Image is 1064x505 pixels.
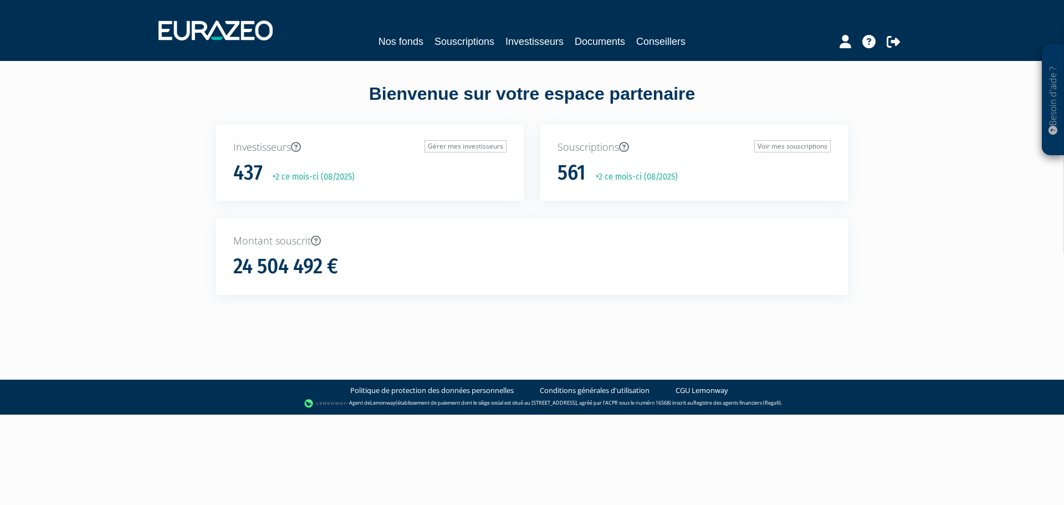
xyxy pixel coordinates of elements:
[208,81,856,125] div: Bienvenue sur votre espace partenaire
[636,34,686,49] a: Conseillers
[370,399,396,406] a: Lemonway
[158,21,273,40] img: 1732889491-logotype_eurazeo_blanc_rvb.png
[434,34,494,49] a: Souscriptions
[233,234,831,248] p: Montant souscrit
[557,161,586,185] h1: 561
[350,385,514,396] a: Politique de protection des données personnelles
[304,398,347,409] img: logo-lemonway.png
[540,385,649,396] a: Conditions générales d'utilisation
[505,34,564,49] a: Investisseurs
[233,255,338,278] h1: 24 504 492 €
[693,399,781,406] a: Registre des agents financiers (Regafi)
[11,398,1053,409] div: - Agent de (établissement de paiement dont le siège social est situé au [STREET_ADDRESS], agréé p...
[754,140,831,152] a: Voir mes souscriptions
[587,171,678,183] p: +2 ce mois-ci (08/2025)
[233,161,263,185] h1: 437
[424,140,507,152] a: Gérer mes investisseurs
[676,385,728,396] a: CGU Lemonway
[557,140,831,155] p: Souscriptions
[1047,50,1060,150] p: Besoin d'aide ?
[264,171,355,183] p: +2 ce mois-ci (08/2025)
[233,140,507,155] p: Investisseurs
[575,34,625,49] a: Documents
[378,34,423,49] a: Nos fonds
